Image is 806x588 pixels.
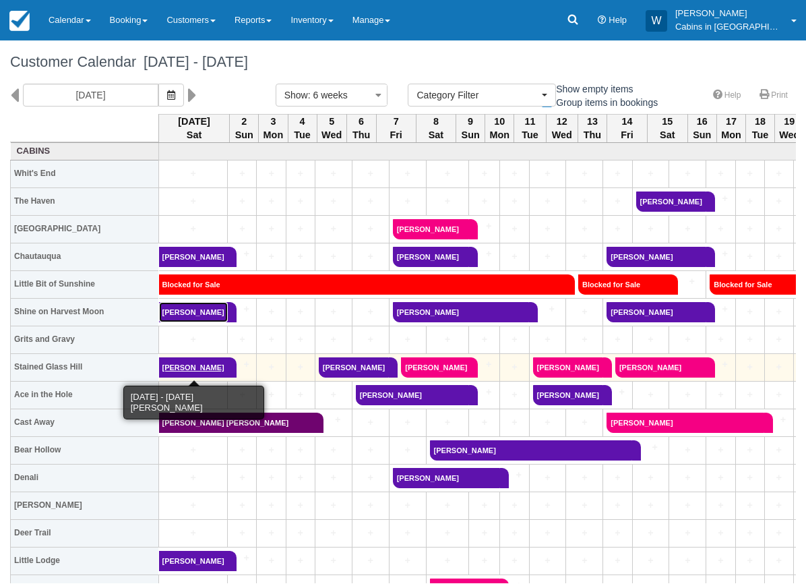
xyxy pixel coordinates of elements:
a: + [231,167,253,181]
a: [PERSON_NAME] [401,357,469,378]
th: Little Lodge [11,547,159,575]
a: + [260,388,282,402]
a: + [231,388,253,402]
a: + [673,498,702,512]
a: + [503,498,525,512]
a: + [260,443,282,457]
th: 14 Fri [607,114,648,142]
a: + [533,249,563,264]
a: + [290,305,311,319]
a: + [472,498,496,512]
a: + [430,526,466,540]
th: Grits and Gravy [11,326,159,353]
a: + [636,167,666,181]
a: + [393,526,423,540]
th: Ace in the Hole [11,381,159,409]
a: + [603,385,629,399]
span: Show [284,90,308,100]
a: + [319,305,348,319]
a: + [231,526,253,540]
a: + [290,526,311,540]
a: + [739,554,761,568]
th: Little Bit of Sunshine [11,270,159,298]
a: + [768,554,790,568]
a: + [569,332,599,347]
a: + [768,332,790,347]
a: + [673,443,702,457]
a: [PERSON_NAME] [615,357,706,378]
img: checkfront-main-nav-mini-logo.png [9,11,30,31]
a: + [162,498,224,512]
a: + [430,167,466,181]
a: + [710,443,731,457]
a: + [319,332,348,347]
a: + [430,194,466,208]
a: + [533,554,563,568]
a: + [739,471,761,485]
a: + [430,332,466,347]
a: + [739,360,761,374]
a: + [607,222,628,236]
span: [DATE] - [DATE] [136,53,248,70]
a: + [673,526,702,540]
a: + [290,443,311,457]
a: + [569,194,599,208]
a: + [290,388,311,402]
a: [PERSON_NAME] [356,385,469,405]
a: + [319,443,348,457]
a: + [472,332,496,347]
a: + [356,194,385,208]
a: + [673,388,702,402]
th: 16 Sun [687,114,716,142]
a: + [393,415,423,430]
a: + [607,526,628,540]
a: + [356,526,385,540]
th: [GEOGRAPHIC_DATA] [11,215,159,243]
a: + [393,498,423,512]
a: + [503,360,525,374]
span: Category Filter [416,88,538,102]
a: + [260,471,282,485]
a: + [768,443,790,457]
th: 4 Tue [288,114,317,142]
a: + [503,415,525,430]
span: Help [609,15,627,25]
a: + [739,222,761,236]
a: [PERSON_NAME] [PERSON_NAME] [159,413,315,433]
th: 18 Tue [746,114,775,142]
a: [PERSON_NAME] [393,219,469,239]
a: + [260,167,282,181]
a: + [710,332,731,347]
a: + [764,413,790,427]
a: + [569,167,599,181]
a: + [469,385,496,399]
a: + [739,194,761,208]
a: + [469,219,496,233]
a: + [162,443,224,457]
a: + [260,526,282,540]
a: + [739,443,761,457]
a: + [503,526,525,540]
a: + [356,415,385,430]
a: + [319,498,348,512]
a: + [710,167,731,181]
a: + [162,332,224,347]
a: + [319,167,348,181]
th: 7 Fri [376,114,416,142]
label: Show empty items [540,79,642,99]
a: [PERSON_NAME] [159,302,228,322]
a: + [290,194,311,208]
a: + [260,554,282,568]
a: + [503,332,525,347]
a: + [607,498,628,512]
a: + [533,471,563,485]
th: 13 Thu [578,114,607,142]
a: + [356,332,385,347]
th: Chautauqua [11,243,159,270]
a: + [768,194,790,208]
a: + [231,471,253,485]
a: + [162,222,224,236]
a: + [503,194,525,208]
a: + [673,554,702,568]
a: + [356,498,385,512]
